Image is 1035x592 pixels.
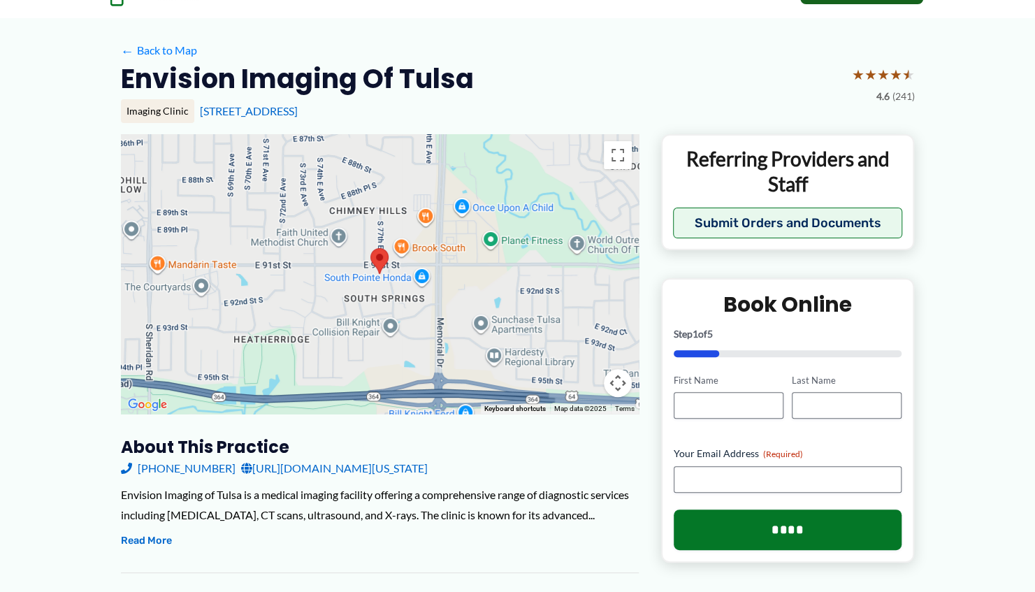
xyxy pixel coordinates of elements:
[673,146,903,197] p: Referring Providers and Staff
[121,484,639,526] div: Envision Imaging of Tulsa is a medical imaging facility offering a comprehensive range of diagnos...
[604,369,632,397] button: Map camera controls
[121,62,474,96] h2: Envision Imaging of Tulsa
[674,291,902,318] h2: Book Online
[892,87,915,106] span: (241)
[792,374,902,387] label: Last Name
[674,374,783,387] label: First Name
[674,329,902,339] p: Step of
[121,436,639,458] h3: About this practice
[864,62,877,87] span: ★
[484,404,546,414] button: Keyboard shortcuts
[121,44,134,57] span: ←
[615,405,635,412] a: Terms (opens in new tab)
[604,141,632,169] button: Toggle fullscreen view
[121,458,236,479] a: [PHONE_NUMBER]
[902,62,915,87] span: ★
[852,62,864,87] span: ★
[200,104,298,117] a: [STREET_ADDRESS]
[124,396,171,414] img: Google
[241,458,428,479] a: [URL][DOMAIN_NAME][US_STATE]
[121,99,194,123] div: Imaging Clinic
[121,40,197,61] a: ←Back to Map
[877,62,890,87] span: ★
[890,62,902,87] span: ★
[673,208,903,238] button: Submit Orders and Documents
[876,87,890,106] span: 4.6
[554,405,607,412] span: Map data ©2025
[124,396,171,414] a: Open this area in Google Maps (opens a new window)
[763,449,803,459] span: (Required)
[693,328,698,340] span: 1
[674,447,902,461] label: Your Email Address
[121,533,172,549] button: Read More
[707,328,713,340] span: 5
